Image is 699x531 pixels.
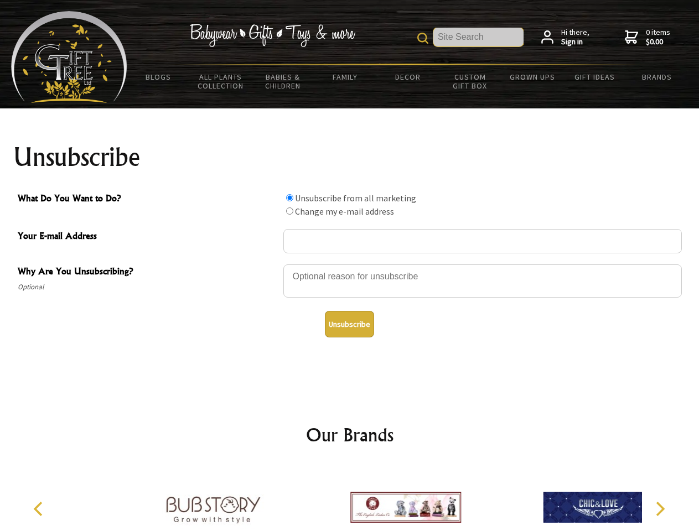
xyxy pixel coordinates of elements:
span: Hi there, [561,28,589,47]
a: Babies & Children [252,65,314,97]
a: Gift Ideas [563,65,626,88]
input: Site Search [433,28,524,46]
label: Unsubscribe from all marketing [295,192,416,204]
textarea: Why Are You Unsubscribing? [283,264,682,298]
input: Your E-mail Address [283,229,682,253]
button: Next [648,497,672,521]
input: What Do You Want to Do? [286,207,293,215]
label: Change my e-mail address [295,206,394,217]
a: Family [314,65,377,88]
span: Your E-mail Address [18,229,278,245]
img: Babyware - Gifts - Toys and more... [11,11,127,103]
button: Unsubscribe [325,311,374,337]
img: Babywear - Gifts - Toys & more [189,24,355,47]
strong: $0.00 [646,37,670,47]
span: Why Are You Unsubscribing? [18,264,278,280]
a: Custom Gift Box [439,65,501,97]
input: What Do You Want to Do? [286,194,293,201]
h2: Our Brands [22,421,677,448]
a: Grown Ups [501,65,563,88]
span: 0 items [646,27,670,47]
a: 0 items$0.00 [625,28,670,47]
a: Hi there,Sign in [541,28,589,47]
span: What Do You Want to Do? [18,191,278,207]
strong: Sign in [561,37,589,47]
a: BLOGS [127,65,190,88]
a: Decor [376,65,439,88]
img: product search [417,33,428,44]
a: Brands [626,65,688,88]
a: All Plants Collection [190,65,252,97]
span: Optional [18,280,278,294]
h1: Unsubscribe [13,144,686,170]
button: Previous [28,497,52,521]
